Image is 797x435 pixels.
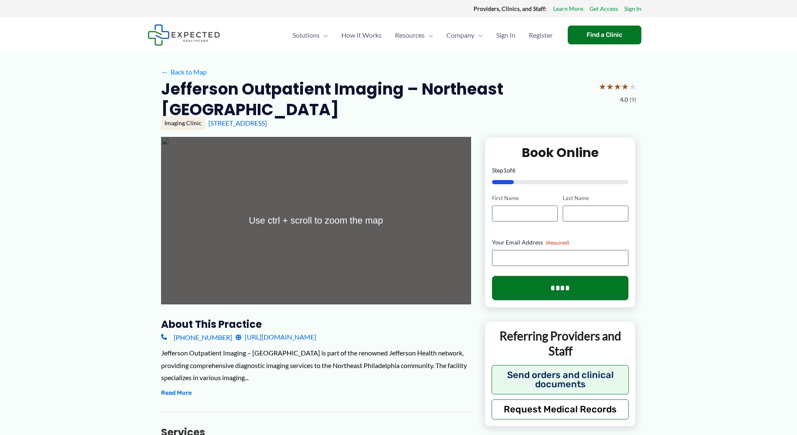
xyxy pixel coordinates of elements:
[446,21,474,50] span: Company
[568,26,641,44] a: Find a Clinic
[388,21,440,50] a: ResourcesMenu Toggle
[148,24,220,46] img: Expected Healthcare Logo - side, dark font, small
[522,21,559,50] a: Register
[621,79,629,94] span: ★
[503,167,507,174] span: 1
[492,399,629,420] button: Request Medical Records
[286,21,335,50] a: SolutionsMenu Toggle
[620,94,628,105] span: 4.0
[553,3,583,14] a: Learn More
[546,239,569,246] span: (Required)
[492,144,629,161] h2: Book Online
[161,79,592,120] h2: Jefferson Outpatient Imaging – Northeast [GEOGRAPHIC_DATA]
[161,66,207,78] a: ←Back to Map
[161,331,232,343] a: [PHONE_NUMBER]
[492,194,558,202] label: First Name
[563,194,628,202] label: Last Name
[161,347,471,384] div: Jefferson Outpatient Imaging – [GEOGRAPHIC_DATA] is part of the renowned Jefferson Health network...
[320,21,328,50] span: Menu Toggle
[492,328,629,359] p: Referring Providers and Staff
[599,79,606,94] span: ★
[425,21,433,50] span: Menu Toggle
[292,21,320,50] span: Solutions
[492,167,629,173] p: Step of
[286,21,559,50] nav: Primary Site Navigation
[606,79,614,94] span: ★
[341,21,382,50] span: How It Works
[529,21,553,50] span: Register
[161,388,192,398] button: Read More
[624,3,641,14] a: Sign In
[440,21,489,50] a: CompanyMenu Toggle
[492,238,629,247] label: Your Email Address
[474,5,547,12] strong: Providers, Clinics, and Staff:
[589,3,618,14] a: Get Access
[161,318,471,331] h3: About this practice
[236,331,316,343] a: [URL][DOMAIN_NAME]
[496,21,515,50] span: Sign In
[395,21,425,50] span: Resources
[629,79,636,94] span: ★
[492,365,629,394] button: Send orders and clinical documents
[614,79,621,94] span: ★
[512,167,515,174] span: 6
[630,94,636,105] span: (9)
[161,68,169,76] span: ←
[161,116,205,130] div: Imaging Clinic
[489,21,522,50] a: Sign In
[335,21,388,50] a: How It Works
[208,119,267,127] a: [STREET_ADDRESS]
[474,21,483,50] span: Menu Toggle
